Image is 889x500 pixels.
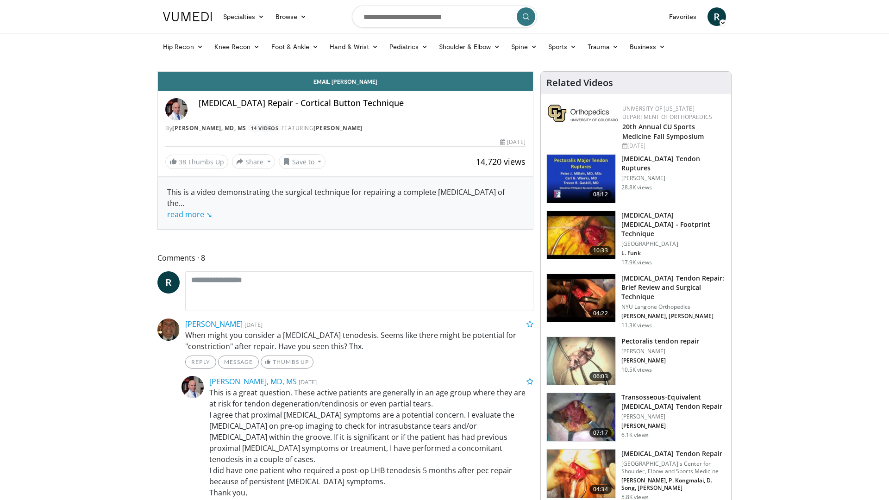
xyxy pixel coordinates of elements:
[621,154,726,173] h3: [MEDICAL_DATA] Tendon Ruptures
[621,477,726,492] p: [PERSON_NAME], P. Kongmalai, D. Song, [PERSON_NAME]
[548,105,618,122] img: 355603a8-37da-49b6-856f-e00d7e9307d3.png.150x105_q85_autocrop_double_scale_upscale_version-0.2.png
[167,187,524,220] div: This is a video demonstrating the surgical technique for repairing a complete [MEDICAL_DATA] of the
[621,312,726,320] p: [PERSON_NAME], [PERSON_NAME]
[546,337,726,386] a: 06:03 Pectoralis tendon repair [PERSON_NAME] [PERSON_NAME] 10.5K views
[185,356,216,369] a: Reply
[157,271,180,294] a: R
[506,37,542,56] a: Spine
[546,154,726,203] a: 08:12 [MEDICAL_DATA] Tendon Ruptures [PERSON_NAME] 28.8K views
[185,319,243,329] a: [PERSON_NAME]
[621,250,726,257] p: L. Funk
[165,98,188,120] img: Avatar
[232,154,275,169] button: Share
[546,77,613,88] h4: Related Videos
[546,211,726,266] a: 10:33 [MEDICAL_DATA] [MEDICAL_DATA] - Footprint Technique [GEOGRAPHIC_DATA] L. Funk 17.9K views
[621,175,726,182] p: [PERSON_NAME]
[547,211,615,259] img: Picture_9_1_3.png.150x105_q85_crop-smart_upscale.jpg
[157,319,180,341] img: Avatar
[209,37,266,56] a: Knee Recon
[158,72,533,91] a: Email [PERSON_NAME]
[621,431,649,439] p: 6.1K views
[167,209,212,219] a: read more ↘
[621,393,726,411] h3: Transosseous-Equivalent [MEDICAL_DATA] Tendon Repair
[621,460,726,475] p: [GEOGRAPHIC_DATA]'s Center for Shoulder, Elbow and Sports Medicine
[218,7,270,26] a: Specialties
[589,190,612,199] span: 08:12
[165,124,526,132] div: By FEATURING
[209,376,297,387] a: [PERSON_NAME], MD, MS
[622,105,712,121] a: University of [US_STATE] Department of Orthopaedics
[621,240,726,248] p: [GEOGRAPHIC_DATA]
[352,6,537,28] input: Search topics, interventions
[621,337,699,346] h3: Pectoralis tendon repair
[324,37,384,56] a: Hand & Wrist
[185,330,533,352] p: When might you consider a [MEDICAL_DATA] tenodesis. Seems like there might be potential for "cons...
[547,337,615,385] img: 320463_0002_1.png.150x105_q85_crop-smart_upscale.jpg
[621,413,726,420] p: [PERSON_NAME]
[165,155,228,169] a: 38 Thumbs Up
[476,156,526,167] span: 14,720 views
[622,122,704,141] a: 20th Annual CU Sports Medicine Fall Symposium
[664,7,702,26] a: Favorites
[172,124,246,132] a: [PERSON_NAME], MD, MS
[384,37,433,56] a: Pediatrics
[621,449,726,458] h3: [MEDICAL_DATA] Tendon Repair
[547,274,615,322] img: E-HI8y-Omg85H4KX4xMDoxOmdtO40mAx.150x105_q85_crop-smart_upscale.jpg
[543,37,582,56] a: Sports
[266,37,325,56] a: Foot & Ankle
[546,274,726,329] a: 04:22 [MEDICAL_DATA] Tendon Repair: Brief Review and Surgical Technique NYU Langone Orthopedics [...
[157,252,533,264] span: Comments 8
[621,184,652,191] p: 28.8K views
[622,142,724,150] div: [DATE]
[621,259,652,266] p: 17.9K views
[199,98,526,108] h4: [MEDICAL_DATA] Repair - Cortical Button Technique
[248,124,282,132] a: 14 Videos
[261,356,313,369] a: Thumbs Up
[500,138,525,146] div: [DATE]
[589,485,612,494] span: 04:34
[589,428,612,437] span: 07:17
[589,372,612,381] span: 06:03
[244,320,263,329] small: [DATE]
[182,376,204,398] img: Avatar
[433,37,506,56] a: Shoulder & Elbow
[279,154,326,169] button: Save to
[621,274,726,301] h3: [MEDICAL_DATA] Tendon Repair: Brief Review and Surgical Technique
[157,37,209,56] a: Hip Recon
[547,393,615,441] img: 65628166-7933-4fb2-9bec-eeae485a75de.150x105_q85_crop-smart_upscale.jpg
[621,357,699,364] p: [PERSON_NAME]
[621,322,652,329] p: 11.3K views
[621,303,726,311] p: NYU Langone Orthopedics
[621,366,652,374] p: 10.5K views
[163,12,212,21] img: VuMedi Logo
[621,211,726,238] h3: [MEDICAL_DATA] [MEDICAL_DATA] - Footprint Technique
[179,157,186,166] span: 38
[621,348,699,355] p: [PERSON_NAME]
[707,7,726,26] a: R
[589,246,612,255] span: 10:33
[582,37,624,56] a: Trauma
[547,155,615,203] img: 159936_0000_1.png.150x105_q85_crop-smart_upscale.jpg
[270,7,313,26] a: Browse
[299,378,317,386] small: [DATE]
[313,124,363,132] a: [PERSON_NAME]
[218,356,259,369] a: Message
[547,450,615,498] img: 915a656b-338a-4629-b69e-d799375c267b.150x105_q85_crop-smart_upscale.jpg
[589,309,612,318] span: 04:22
[621,422,726,430] p: [PERSON_NAME]
[546,393,726,442] a: 07:17 Transosseous-Equivalent [MEDICAL_DATA] Tendon Repair [PERSON_NAME] [PERSON_NAME] 6.1K views
[624,37,671,56] a: Business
